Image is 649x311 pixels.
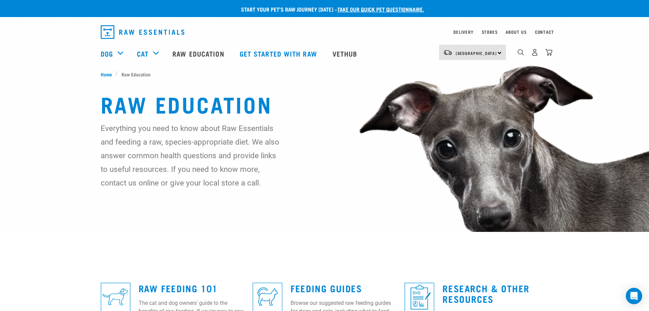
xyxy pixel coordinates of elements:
span: Home [101,71,112,78]
a: Raw Feeding 101 [139,285,218,291]
h1: Raw Education [101,91,549,116]
span: [GEOGRAPHIC_DATA] [456,52,497,54]
img: user.png [531,49,538,56]
img: home-icon@2x.png [545,49,552,56]
p: Everything you need to know about Raw Essentials and feeding a raw, species-appropriate diet. We ... [101,121,280,190]
div: Open Intercom Messenger [626,288,642,304]
nav: breadcrumbs [101,71,549,78]
a: Contact [535,31,554,33]
a: Cat [137,48,149,59]
a: Vethub [326,40,366,67]
a: Dog [101,48,113,59]
img: van-moving.png [443,49,452,56]
img: home-icon-1@2x.png [518,49,524,56]
a: Delivery [453,31,473,33]
img: Raw Essentials Logo [101,25,184,39]
a: About Us [506,31,526,33]
a: take our quick pet questionnaire. [337,8,424,11]
a: Feeding Guides [291,285,362,291]
nav: dropdown navigation [95,23,554,42]
a: Research & Other Resources [442,285,530,301]
a: Get started with Raw [233,40,326,67]
a: Stores [482,31,498,33]
a: Home [101,71,116,78]
a: Raw Education [166,40,232,67]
